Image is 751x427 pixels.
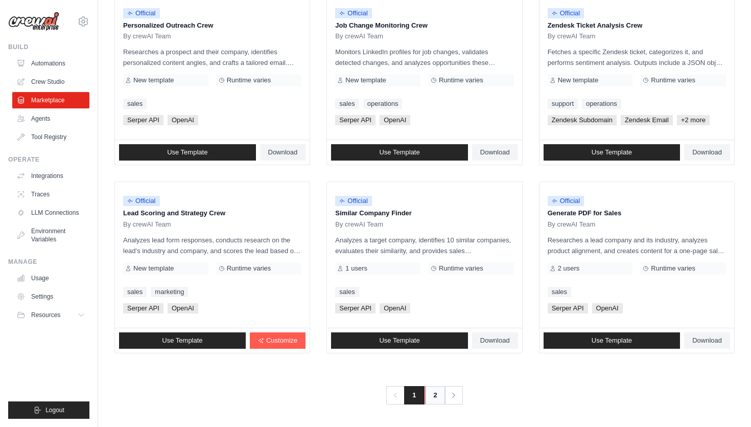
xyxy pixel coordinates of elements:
a: sales [335,287,359,297]
a: Settings [12,288,89,305]
span: New template [133,76,174,84]
span: Zendesk Subdomain [548,115,617,125]
a: Traces [12,186,89,203]
span: Use Template [167,148,207,156]
span: Use Template [592,336,632,345]
span: 2 users [558,264,580,273]
a: Use Template [331,332,468,349]
span: By crewAI Team [548,220,596,229]
span: By crewAI Team [123,32,171,40]
span: Runtime varies [651,76,695,84]
span: OpenAI [592,303,623,313]
p: Personalized Outreach Crew [123,20,301,31]
span: Official [123,8,160,18]
span: Serper API [335,303,375,313]
div: Manage [8,258,89,266]
span: Use Template [162,336,202,345]
a: sales [335,99,359,109]
a: sales [123,287,147,297]
a: Tool Registry [12,129,89,145]
a: Use Template [544,144,680,161]
a: Use Template [119,144,256,161]
span: Serper API [123,303,163,313]
a: operations [582,99,621,109]
span: New template [133,264,174,273]
a: Use Template [119,332,246,349]
span: Runtime varies [651,264,695,273]
span: Download [268,148,298,156]
a: 2 [425,386,445,404]
span: 1 [404,386,424,404]
p: Analyzes a target company, identifies 10 similar companies, evaluates their similarity, and provi... [335,235,513,256]
span: OpenAI [380,115,410,125]
span: Runtime varies [439,76,483,84]
span: Use Template [379,148,419,156]
span: Official [335,8,372,18]
span: 1 users [345,264,367,273]
p: Researches a prospect and their company, identifies personalized content angles, and crafts a tai... [123,47,301,68]
span: Download [692,148,722,156]
p: Fetches a specific Zendesk ticket, categorizes it, and performs sentiment analysis. Outputs inclu... [548,47,726,68]
a: LLM Connections [12,205,89,221]
span: New template [558,76,598,84]
span: Zendesk Email [621,115,673,125]
a: Download [684,144,730,161]
a: Customize [250,332,306,349]
a: sales [123,99,147,109]
span: Download [480,336,510,345]
span: Official [335,196,372,206]
a: Integrations [12,168,89,184]
span: Use Template [379,336,419,345]
p: Researches a lead company and its industry, analyzes product alignment, and creates content for a... [548,235,726,256]
span: Runtime varies [439,264,483,273]
p: Job Change Monitoring Crew [335,20,513,31]
span: Serper API [548,303,588,313]
span: Official [123,196,160,206]
span: Logout [45,406,64,414]
a: operations [363,99,403,109]
button: Resources [12,307,89,323]
span: By crewAI Team [548,32,596,40]
span: Serper API [335,115,375,125]
span: +2 more [677,115,710,125]
p: Generate PDF for Sales [548,208,726,218]
span: OpenAI [168,303,198,313]
span: Runtime varies [227,264,271,273]
a: Marketplace [12,92,89,108]
span: Official [548,8,584,18]
span: Resources [31,311,60,319]
p: Analyzes lead form responses, conducts research on the lead's industry and company, and scores th... [123,235,301,256]
span: By crewAI Team [335,32,383,40]
span: OpenAI [168,115,198,125]
span: Runtime varies [227,76,271,84]
p: Lead Scoring and Strategy Crew [123,208,301,218]
span: Customize [266,336,297,345]
img: Logo [8,12,59,31]
a: Use Template [544,332,680,349]
a: Use Template [331,144,468,161]
a: Download [260,144,306,161]
span: New template [345,76,386,84]
nav: Pagination [386,386,462,404]
span: Use Template [592,148,632,156]
span: OpenAI [380,303,410,313]
div: Operate [8,155,89,164]
span: By crewAI Team [123,220,171,229]
span: Serper API [123,115,163,125]
p: Monitors LinkedIn profiles for job changes, validates detected changes, and analyzes opportunitie... [335,47,513,68]
a: Download [472,332,518,349]
a: Download [684,332,730,349]
a: sales [548,287,571,297]
a: support [548,99,578,109]
span: Download [692,336,722,345]
div: Build [8,43,89,51]
p: Zendesk Ticket Analysis Crew [548,20,726,31]
a: Usage [12,270,89,286]
p: Similar Company Finder [335,208,513,218]
span: Official [548,196,584,206]
span: By crewAI Team [335,220,383,229]
span: Download [480,148,510,156]
button: Logout [8,401,89,419]
a: Download [472,144,518,161]
a: Agents [12,110,89,127]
